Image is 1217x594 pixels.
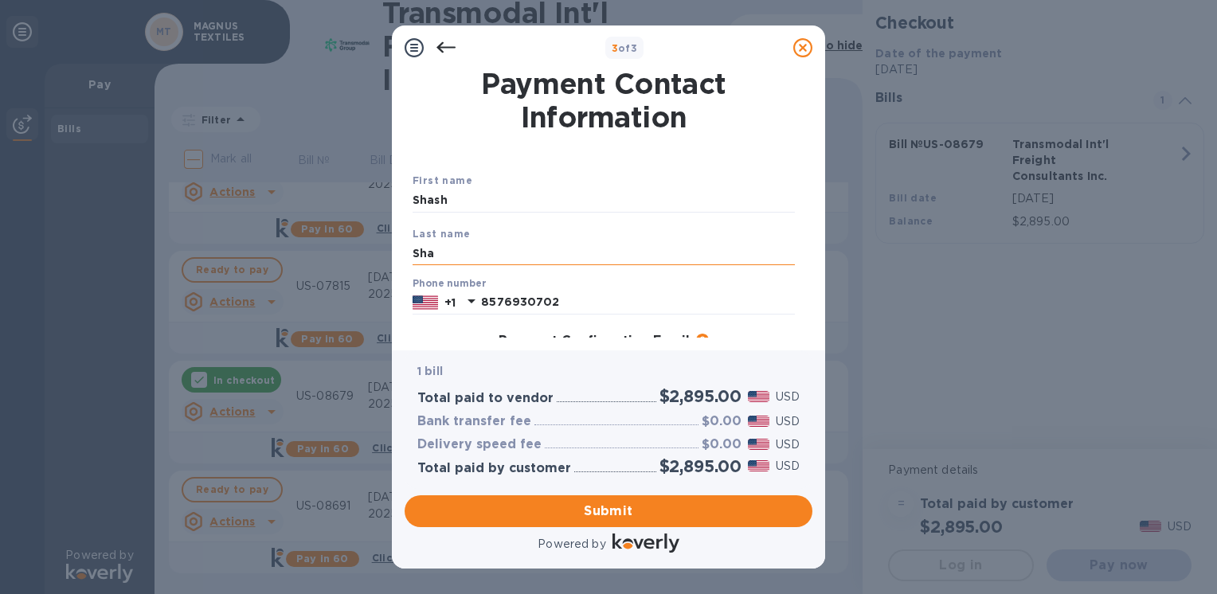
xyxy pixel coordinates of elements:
p: USD [776,458,800,475]
img: US [413,294,438,311]
input: Enter your first name [413,189,795,213]
img: USD [748,391,769,402]
p: +1 [444,295,456,311]
img: USD [748,439,769,450]
b: 1 bill [417,365,443,377]
h3: $0.00 [702,414,742,429]
h3: Total paid by customer [417,461,571,476]
p: USD [776,436,800,453]
button: Submit [405,495,812,527]
b: First name [413,174,472,186]
span: Submit [417,502,800,521]
img: USD [748,416,769,427]
h3: Total paid to vendor [417,391,554,406]
span: 3 [612,42,618,54]
p: Powered by [538,536,605,553]
label: Phone number [413,279,486,289]
h3: Payment Confirmation Email [499,334,690,349]
img: Logo [612,533,679,553]
h3: Delivery speed fee [417,437,542,452]
h3: $0.00 [702,437,742,452]
h3: Bank transfer fee [417,414,531,429]
input: Enter your last name [413,241,795,265]
p: USD [776,389,800,405]
img: USD [748,460,769,471]
b: of 3 [612,42,638,54]
p: USD [776,413,800,430]
input: Enter your phone number [481,291,795,315]
h1: Payment Contact Information [413,67,795,134]
h2: $2,895.00 [659,456,742,476]
b: Last name [413,228,471,240]
h2: $2,895.00 [659,386,742,406]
